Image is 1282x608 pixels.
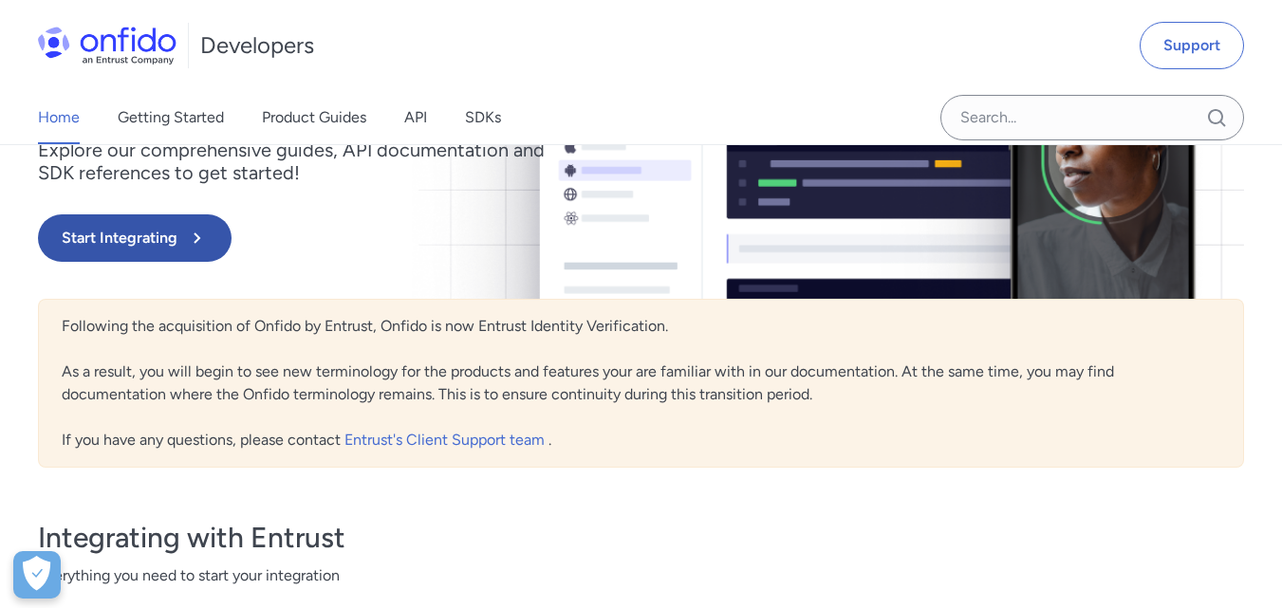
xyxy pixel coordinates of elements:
[38,564,1244,587] span: Everything you need to start your integration
[13,551,61,599] button: Open Preferences
[38,116,569,184] p: Welcome to Entrust’s Identity Verification documentation. Explore our comprehensive guides, API d...
[38,299,1244,468] div: Following the acquisition of Onfido by Entrust, Onfido is now Entrust Identity Verification. As a...
[38,214,883,262] a: Start Integrating
[262,91,366,144] a: Product Guides
[38,91,80,144] a: Home
[404,91,427,144] a: API
[344,431,548,449] a: Entrust's Client Support team
[200,30,314,61] h1: Developers
[13,551,61,599] div: Cookie Preferences
[940,95,1244,140] input: Onfido search input field
[465,91,501,144] a: SDKs
[38,27,177,64] img: Onfido Logo
[118,91,224,144] a: Getting Started
[1140,22,1244,69] a: Support
[38,519,1244,557] h3: Integrating with Entrust
[38,214,232,262] button: Start Integrating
